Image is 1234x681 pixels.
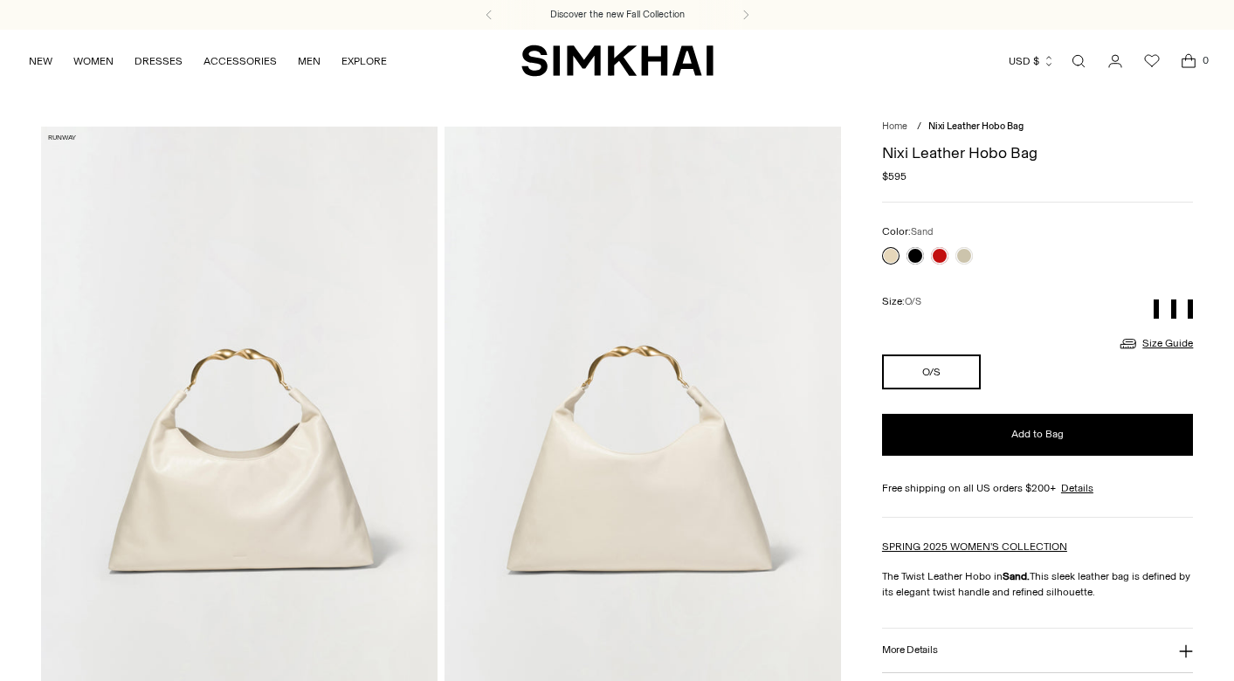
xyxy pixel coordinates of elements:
button: Add to Bag [882,414,1193,456]
h3: More Details [882,644,937,656]
a: NEW [29,42,52,80]
span: Add to Bag [1011,427,1064,442]
span: Sand [911,226,933,237]
a: SPRING 2025 WOMEN'S COLLECTION [882,540,1067,553]
h1: Nixi Leather Hobo Bag [882,145,1193,161]
a: SIMKHAI [521,44,714,78]
a: Wishlist [1134,44,1169,79]
a: ACCESSORIES [203,42,277,80]
div: / [917,120,921,134]
a: Details [1061,480,1093,496]
div: Free shipping on all US orders $200+ [882,480,1193,496]
a: Open search modal [1061,44,1096,79]
button: O/S [882,354,981,389]
button: USD $ [1009,42,1055,80]
a: WOMEN [73,42,114,80]
a: DRESSES [134,42,183,80]
nav: breadcrumbs [882,120,1193,134]
span: $595 [882,169,907,184]
p: The Twist Leather Hobo in This sleek leather bag is defined by its elegant twist handle and refin... [882,568,1193,600]
span: Nixi Leather Hobo Bag [928,120,1024,132]
a: MEN [298,42,321,80]
label: Color: [882,224,933,240]
a: Go to the account page [1098,44,1133,79]
a: EXPLORE [341,42,387,80]
span: O/S [905,296,921,307]
strong: Sand. [1003,570,1030,582]
button: More Details [882,629,1193,673]
a: Home [882,120,907,132]
label: Size: [882,293,921,310]
a: Discover the new Fall Collection [550,8,685,22]
a: Open cart modal [1171,44,1206,79]
span: 0 [1197,52,1213,68]
a: Size Guide [1118,333,1193,354]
